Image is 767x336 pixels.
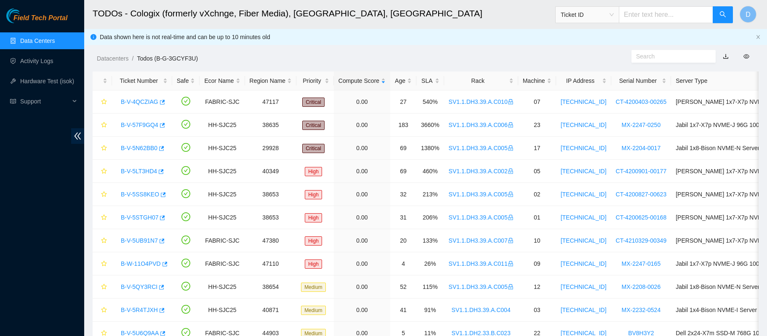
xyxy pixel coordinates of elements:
[121,145,157,151] a: B-V-5N62BB0
[301,283,326,292] span: Medium
[449,214,514,221] a: SV1.1.DH3.39.A.C005lock
[101,238,107,244] span: star
[334,229,390,252] td: 0.00
[416,252,444,275] td: 26%
[756,34,761,40] button: close
[334,252,390,275] td: 0.00
[334,114,390,137] td: 0.00
[200,206,245,229] td: HH-SJC25
[740,6,756,23] button: D
[121,191,159,198] a: B-V-5SS8KEO
[390,114,416,137] td: 183
[121,214,158,221] a: B-V-5STGH07
[449,260,514,267] a: SV1.1.DH3.39.A.C011lock
[518,252,556,275] td: 09
[449,145,514,151] a: SV1.1.DH3.39.A.C005lock
[181,212,190,221] span: check-circle
[181,97,190,106] span: check-circle
[97,164,107,178] button: star
[449,191,514,198] a: SV1.1.DH3.39.A.C005lock
[10,98,16,104] span: read
[416,229,444,252] td: 133%
[616,168,667,175] a: CT-4200901-00177
[101,191,107,198] span: star
[121,307,158,313] a: B-V-5R4TJXH
[101,214,107,221] span: star
[518,114,556,137] td: 23
[305,236,322,246] span: High
[561,191,607,198] a: [TECHNICAL_ID]
[245,114,297,137] td: 38635
[561,307,607,313] a: [TECHNICAL_ID]
[518,160,556,183] td: 05
[245,229,297,252] td: 47380
[97,234,107,247] button: star
[97,141,107,155] button: star
[616,237,667,244] a: CT-4210329-00349
[302,98,325,107] span: Critical
[390,206,416,229] td: 31
[518,275,556,299] td: 12
[13,14,67,22] span: Field Tech Portal
[6,15,67,26] a: Akamai TechnologiesField Tech Portal
[416,160,444,183] td: 460%
[622,283,661,290] a: MX-2208-0026
[97,95,107,108] button: star
[20,58,53,64] a: Activity Logs
[121,122,158,128] a: B-V-57F9GQ4
[121,237,158,244] a: B-V-5UB91N7
[561,283,607,290] a: [TECHNICAL_ID]
[390,275,416,299] td: 52
[132,55,133,62] span: /
[561,8,614,21] span: Ticket ID
[334,275,390,299] td: 0.00
[20,37,55,44] a: Data Centers
[200,299,245,322] td: HH-SJC25
[245,160,297,183] td: 40349
[181,189,190,198] span: check-circle
[20,93,70,110] span: Support
[121,168,157,175] a: B-V-5LT3HD4
[302,144,325,153] span: Critical
[305,213,322,222] span: High
[518,299,556,322] td: 03
[390,160,416,183] td: 69
[200,90,245,114] td: FABRIC-SJC
[723,53,729,60] a: download
[101,145,107,152] span: star
[716,50,735,63] button: download
[713,6,733,23] button: search
[305,259,322,269] span: High
[518,90,556,114] td: 07
[97,257,107,270] button: star
[121,260,161,267] a: B-W-11O4PVD
[245,252,297,275] td: 47110
[181,235,190,244] span: check-circle
[452,307,511,313] a: SV1.1.DH3.39.A.C004
[616,191,667,198] a: CT-4200827-00623
[245,90,297,114] td: 47117
[200,252,245,275] td: FABRIC-SJC
[508,145,514,151] span: lock
[636,52,704,61] input: Search
[97,55,128,62] a: Datacenters
[508,261,514,267] span: lock
[6,8,43,23] img: Akamai Technologies
[334,90,390,114] td: 0.00
[416,299,444,322] td: 91%
[449,283,514,290] a: SV1.1.DH3.39.A.C005lock
[97,280,107,294] button: star
[97,188,107,201] button: star
[561,237,607,244] a: [TECHNICAL_ID]
[101,261,107,267] span: star
[137,55,198,62] a: Todos (B-G-3GCYF3U)
[416,275,444,299] td: 115%
[181,120,190,129] span: check-circle
[508,238,514,243] span: lock
[622,307,661,313] a: MX-2232-0524
[508,122,514,128] span: lock
[101,122,107,129] span: star
[334,183,390,206] td: 0.00
[181,143,190,152] span: check-circle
